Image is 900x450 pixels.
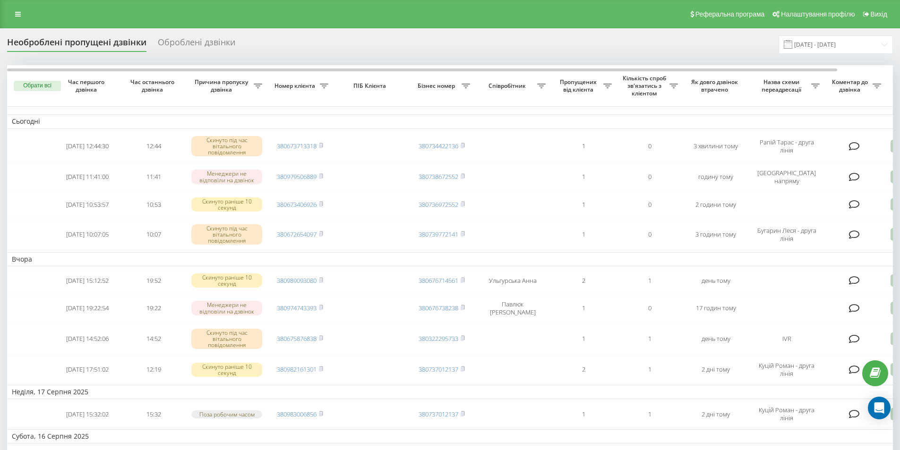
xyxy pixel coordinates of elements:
span: Кількість спроб зв'язатись з клієнтом [621,75,669,97]
td: 14:52 [120,323,187,355]
a: 380676714561 [419,276,458,285]
td: 2 [550,357,617,383]
td: 0 [617,164,683,190]
span: Бізнес номер [413,82,462,90]
td: 1 [550,323,617,355]
a: 380322295733 [419,334,458,343]
td: 12:44 [120,131,187,162]
td: [DATE] 12:44:30 [54,131,120,162]
div: Скинуто під час вітального повідомлення [191,224,262,245]
td: 1 [617,268,683,293]
td: 0 [617,295,683,321]
div: Скинуто під час вітального повідомлення [191,136,262,157]
td: 1 [617,357,683,383]
td: 2 [550,268,617,293]
td: 1 [550,192,617,217]
a: 380734422136 [419,142,458,150]
td: 3 хвилини тому [683,131,749,162]
a: 380737012137 [419,410,458,418]
td: 2 дні тому [683,401,749,427]
td: годину тому [683,164,749,190]
td: 1 [550,401,617,427]
a: 380974743393 [277,304,317,312]
td: [DATE] 11:41:00 [54,164,120,190]
td: [DATE] 15:12:52 [54,268,120,293]
td: [DATE] 15:32:02 [54,401,120,427]
div: Менеджери не відповіли на дзвінок [191,301,262,315]
td: IVR [749,323,824,355]
div: Скинуто раніше 10 секунд [191,363,262,377]
td: [DATE] 19:22:54 [54,295,120,321]
td: 0 [617,219,683,250]
div: Необроблені пропущені дзвінки [7,37,146,52]
span: ПІБ Клієнта [341,82,401,90]
div: Скинуто раніше 10 секунд [191,273,262,288]
td: 15:32 [120,401,187,427]
span: Пропущених від клієнта [555,78,603,93]
div: Менеджери не відповіли на дзвінок [191,170,262,184]
td: Павлюк [PERSON_NAME] [475,295,550,321]
td: Куцій Роман - друга лінія [749,401,824,427]
a: 380736972552 [419,200,458,209]
span: Співробітник [480,82,537,90]
td: 3 години тому [683,219,749,250]
a: 380739772141 [419,230,458,238]
span: Час першого дзвінка [62,78,113,93]
td: 17 годин тому [683,295,749,321]
div: Скинуто раніше 10 секунд [191,197,262,212]
div: Скинуто під час вітального повідомлення [191,329,262,349]
a: 380982161301 [277,365,317,374]
td: [DATE] 14:52:06 [54,323,120,355]
td: 2 дні тому [683,357,749,383]
td: день тому [683,323,749,355]
td: Бугарин Леся - друга лінія [749,219,824,250]
td: [DATE] 17:51:02 [54,357,120,383]
td: 1 [617,323,683,355]
td: 1 [550,131,617,162]
a: 380989093080 [277,276,317,285]
td: Рапій Тарас - друга лінія [749,131,824,162]
button: Обрати всі [14,81,61,91]
td: 1 [550,219,617,250]
td: 12:19 [120,357,187,383]
td: 11:41 [120,164,187,190]
a: 380676738238 [419,304,458,312]
span: Налаштування профілю [781,10,855,18]
td: Ульгурська Анна [475,268,550,293]
td: 10:07 [120,219,187,250]
a: 380737012137 [419,365,458,374]
a: 380675876838 [277,334,317,343]
a: 380979506889 [277,172,317,181]
a: 380673713318 [277,142,317,150]
td: 10:53 [120,192,187,217]
span: Номер клієнта [272,82,320,90]
td: 2 години тому [683,192,749,217]
td: 0 [617,131,683,162]
a: 380738672552 [419,172,458,181]
td: Куцій Роман - друга лінія [749,357,824,383]
td: 1 [617,401,683,427]
span: Назва схеми переадресації [754,78,811,93]
a: 380983006856 [277,410,317,418]
td: 1 [550,164,617,190]
span: Причина пропуску дзвінка [191,78,254,93]
td: [DATE] 10:07:05 [54,219,120,250]
a: 380672654097 [277,230,317,238]
td: 19:52 [120,268,187,293]
a: 380673406926 [277,200,317,209]
span: Реферальна програма [695,10,765,18]
span: Вихід [871,10,887,18]
span: Коментар до дзвінка [829,78,873,93]
span: Як довго дзвінок втрачено [690,78,741,93]
div: Оброблені дзвінки [158,37,235,52]
td: 0 [617,192,683,217]
td: день тому [683,268,749,293]
td: 1 [550,295,617,321]
td: [GEOGRAPHIC_DATA] напряму [749,164,824,190]
div: Поза робочим часом [191,410,262,418]
td: [DATE] 10:53:57 [54,192,120,217]
div: Open Intercom Messenger [868,397,891,419]
td: 19:22 [120,295,187,321]
span: Час останнього дзвінка [128,78,179,93]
